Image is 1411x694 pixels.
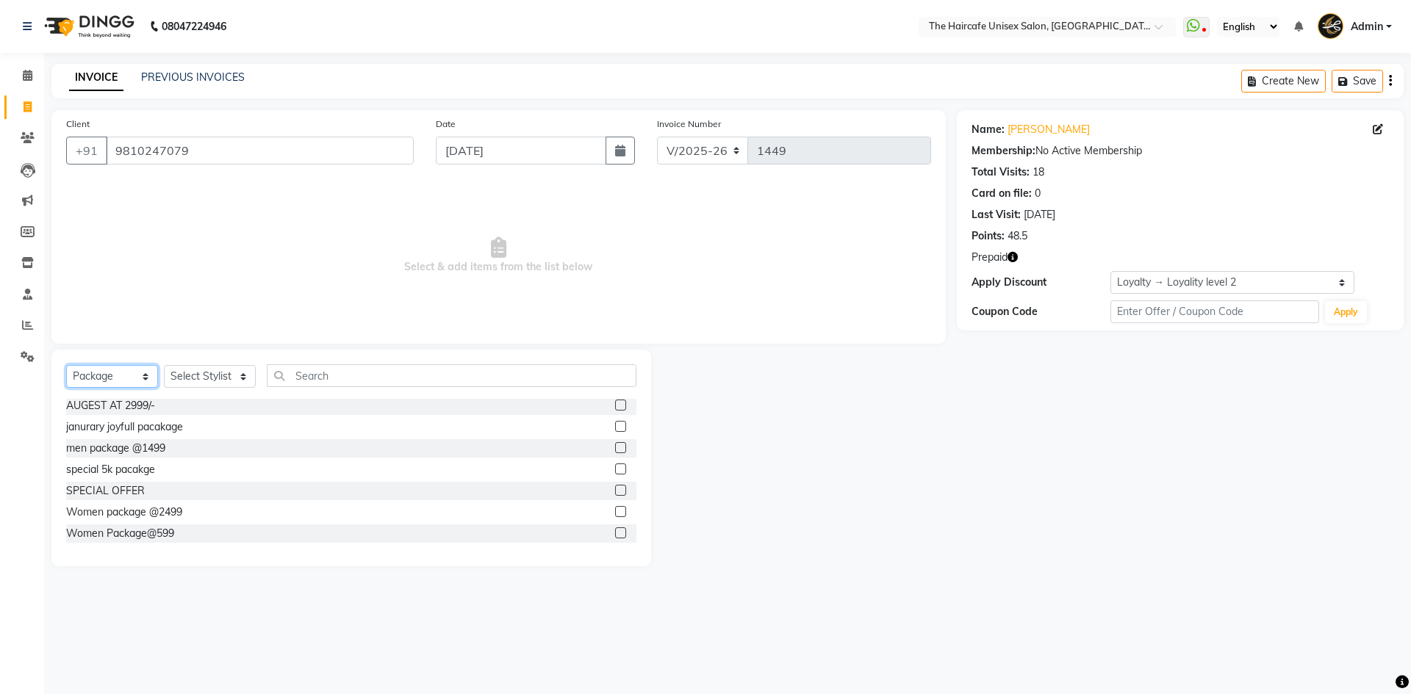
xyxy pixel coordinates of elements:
[162,6,226,47] b: 08047224946
[1110,300,1319,323] input: Enter Offer / Coupon Code
[66,505,182,520] div: Women package @2499
[1351,19,1383,35] span: Admin
[66,137,107,165] button: +91
[1008,122,1090,137] a: [PERSON_NAME]
[267,364,636,387] input: Search
[1241,70,1326,93] button: Create New
[972,165,1030,180] div: Total Visits:
[66,526,174,541] div: Women Package@599
[657,118,721,131] label: Invoice Number
[1033,165,1044,180] div: 18
[972,207,1021,223] div: Last Visit:
[436,118,456,131] label: Date
[972,250,1008,265] span: Prepaid
[141,71,245,84] a: PREVIOUS INVOICES
[1024,207,1055,223] div: [DATE]
[1325,301,1367,323] button: Apply
[972,275,1110,290] div: Apply Discount
[66,398,155,413] div: AUGEST AT 2999/-
[1332,70,1383,93] button: Save
[972,304,1110,319] div: Coupon Code
[1008,228,1027,244] div: 48.5
[972,186,1032,201] div: Card on file:
[37,6,138,47] img: logo
[66,441,165,456] div: men package @1499
[66,462,155,477] div: special 5k pacakge
[66,483,145,499] div: SPECIAL OFFER
[66,118,90,131] label: Client
[972,143,1035,159] div: Membership:
[106,137,414,165] input: Search by Name/Mobile/Email/Code
[69,65,123,91] a: INVOICE
[972,228,1005,244] div: Points:
[1318,13,1343,39] img: Admin
[972,143,1389,159] div: No Active Membership
[66,182,931,329] span: Select & add items from the list below
[972,122,1005,137] div: Name:
[1035,186,1041,201] div: 0
[66,419,183,435] div: janurary joyfull pacakage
